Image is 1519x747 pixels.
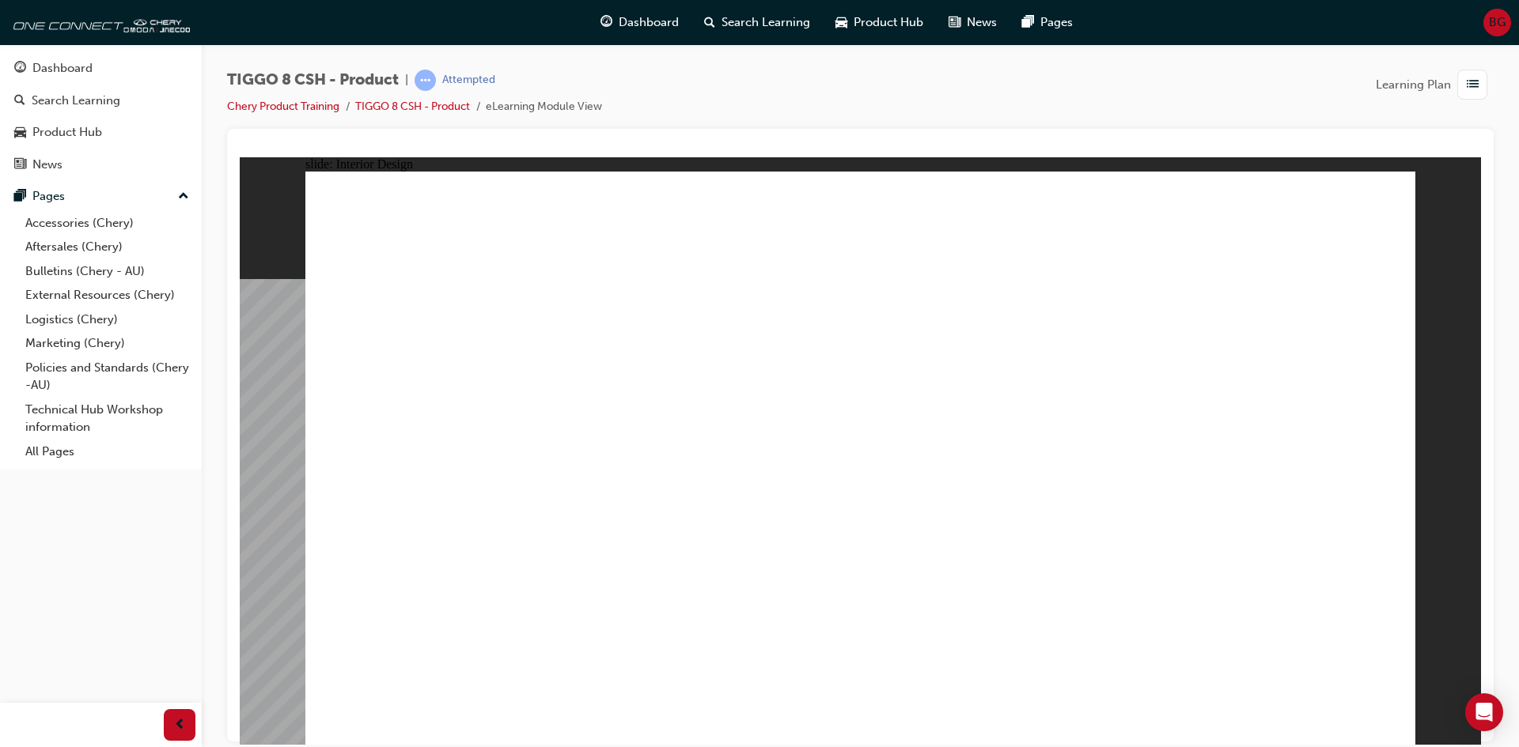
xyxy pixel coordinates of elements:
span: car-icon [835,13,847,32]
div: Attempted [442,73,495,88]
a: Technical Hub Workshop information [19,398,195,440]
span: list-icon [1467,75,1479,95]
span: BG [1489,13,1506,32]
div: Open Intercom Messenger [1465,693,1503,731]
div: Pages [32,187,65,206]
span: Search Learning [722,13,810,32]
div: Search Learning [32,92,120,110]
a: Policies and Standards (Chery -AU) [19,356,195,398]
span: Dashboard [619,13,679,32]
img: oneconnect [8,6,190,38]
span: TIGGO 8 CSH - Product [227,71,399,89]
a: Product Hub [6,118,195,147]
a: news-iconNews [936,6,1010,39]
a: Aftersales (Chery) [19,235,195,259]
button: BG [1483,9,1511,36]
button: Learning Plan [1376,70,1494,100]
div: News [32,156,63,174]
a: pages-iconPages [1010,6,1085,39]
a: All Pages [19,440,195,464]
div: Product Hub [32,123,102,141]
span: news-icon [949,13,960,32]
span: prev-icon [174,715,186,735]
a: News [6,150,195,179]
a: Search Learning [6,86,195,115]
span: up-icon [178,187,189,207]
span: learningRecordVerb_ATTEMPT-icon [415,70,436,91]
span: search-icon [704,13,715,32]
span: guage-icon [14,62,26,76]
span: Pages [1040,13,1073,32]
a: car-iconProduct Hub [823,6,936,39]
a: External Resources (Chery) [19,283,195,307]
a: guage-iconDashboard [588,6,691,39]
span: | [405,71,408,89]
a: Chery Product Training [227,100,339,113]
a: Dashboard [6,54,195,83]
span: Product Hub [854,13,923,32]
span: pages-icon [1022,13,1034,32]
a: search-iconSearch Learning [691,6,823,39]
a: Bulletins (Chery - AU) [19,259,195,284]
button: Pages [6,182,195,211]
a: TIGGO 8 CSH - Product [355,100,470,113]
a: Logistics (Chery) [19,307,195,332]
span: search-icon [14,94,25,108]
button: DashboardSearch LearningProduct HubNews [6,51,195,182]
a: Marketing (Chery) [19,331,195,356]
a: Accessories (Chery) [19,211,195,236]
span: news-icon [14,158,26,172]
span: car-icon [14,126,26,140]
span: pages-icon [14,190,26,204]
li: eLearning Module View [486,98,602,116]
span: guage-icon [600,13,612,32]
span: Learning Plan [1376,76,1451,94]
div: Dashboard [32,59,93,77]
span: News [967,13,997,32]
